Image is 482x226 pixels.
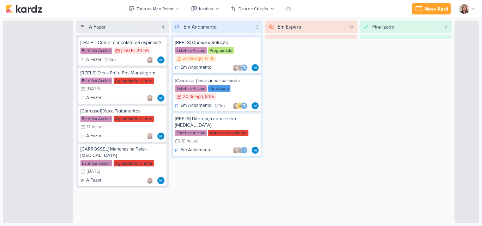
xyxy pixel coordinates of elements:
[146,133,153,140] img: Tatiane Acciari
[175,78,259,84] div: [Carrossel] Investir na sua saúde
[157,177,164,184] img: MARIANA MIRANDA
[175,102,211,109] div: Em Andamento
[175,116,259,128] div: [REELS] Diferença com e sem Botox
[80,133,101,140] div: A Fazer
[241,102,248,109] div: Thais de carvalho
[80,116,112,122] div: Estética Acciari
[183,23,217,31] div: Em Andamento
[252,64,259,71] img: MARIANA MIRANDA
[109,57,116,62] span: 3m
[232,147,239,154] img: Tatiane Acciari
[175,64,211,71] div: Em Andamento
[146,133,155,140] div: Colaboradores: Tatiane Acciari
[89,23,106,31] div: A Fazer
[236,147,243,154] img: Sarah Violante
[232,64,239,71] img: Tatiane Acciari
[146,177,155,184] div: Colaboradores: Tatiane Acciari
[157,94,164,102] div: Responsável: MARIANA MIRANDA
[252,147,259,154] img: MARIANA MIRANDA
[146,94,153,102] img: Tatiane Acciari
[80,78,112,84] div: Estética Acciari
[80,146,164,159] div: [CARROSSEL] Manchas na Pele - Melasma
[208,130,248,136] div: Aguardando cliente
[80,56,101,63] div: A Fazer
[219,103,225,108] span: 1m
[146,56,153,63] img: Tatiane Acciari
[80,39,164,46] div: Páscoa - Comer chocolate dá espinhas?
[252,147,259,154] div: Responsável: MARIANA MIRANDA
[114,78,154,84] div: Aguardando cliente
[441,23,450,31] div: 0
[241,64,248,71] div: Thais de carvalho
[242,66,246,70] p: Td
[203,94,215,99] div: , 8:05
[232,102,239,109] img: Tatiane Acciari
[252,64,259,71] div: Responsável: MARIANA MIRANDA
[372,23,394,31] div: Finalizado
[459,4,469,14] img: Tatiane Acciari
[183,56,203,61] div: 27 de ago
[242,149,246,152] p: Td
[157,133,164,140] div: Responsável: MARIANA MIRANDA
[157,94,164,102] img: MARIANA MIRANDA
[181,139,199,143] div: 10 de set
[104,56,116,63] div: último check-in há 3 meses
[80,160,112,166] div: Estética Acciari
[86,94,101,102] p: A Fazer
[146,177,153,184] img: Tatiane Acciari
[157,177,164,184] div: Responsável: MARIANA MIRANDA
[175,39,259,46] div: [REELS] Queixa x Solução
[80,70,164,76] div: [REELS] Dicas Pré e Pós Maquiagem
[232,64,249,71] div: Colaboradores: Tatiane Acciari, Sarah Violante, Thais de carvalho
[175,47,207,54] div: Estética Acciari
[232,147,249,154] div: Colaboradores: Tatiane Acciari, Sarah Violante, Thais de carvalho
[87,87,100,91] div: [DATE]
[80,177,101,184] div: A Fazer
[208,85,230,92] div: Finalizado
[114,160,154,166] div: Aguardando cliente
[208,47,234,54] div: Programado
[278,23,301,31] div: Em Espera
[134,49,149,53] div: , 20:59
[87,169,100,174] div: [DATE]
[6,5,42,13] img: kardz.app
[86,177,101,184] p: A Fazer
[146,56,155,63] div: Colaboradores: Tatiane Acciari
[159,23,167,31] div: 4
[181,147,211,154] p: Em Andamento
[121,49,134,53] div: [DATE]
[80,108,164,114] div: [Carrossel] Xuxa Tratamentos
[424,5,448,13] div: Novo Kard
[86,133,101,140] p: A Fazer
[252,102,259,109] div: Responsável: MARIANA MIRANDA
[87,125,104,129] div: 17 de set
[412,3,451,14] button: Novo Kard
[181,102,211,109] p: Em Andamento
[214,102,225,109] div: último check-in há 1 mês
[347,23,356,31] div: 0
[157,133,164,140] img: MARIANA MIRANDA
[175,147,211,154] div: Em Andamento
[232,102,249,109] div: Colaboradores: Tatiane Acciari, IDBOX - Agência de Design, Thais de carvalho
[181,64,211,71] p: Em Andamento
[146,94,155,102] div: Colaboradores: Tatiane Acciari
[242,104,246,108] p: Td
[236,64,243,71] img: Sarah Violante
[175,85,207,92] div: Estética Acciari
[80,94,101,102] div: A Fazer
[253,23,261,31] div: 3
[157,56,164,63] div: Responsável: MARIANA MIRANDA
[252,102,259,109] img: MARIANA MIRANDA
[80,48,112,54] div: Estética Acciari
[114,116,154,122] div: Aguardando cliente
[175,130,207,136] div: Estética Acciari
[236,102,243,109] img: IDBOX - Agência de Design
[157,56,164,63] img: MARIANA MIRANDA
[183,94,203,99] div: 20 de ago
[203,56,215,61] div: , 17:45
[241,147,248,154] div: Thais de carvalho
[86,56,101,63] p: A Fazer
